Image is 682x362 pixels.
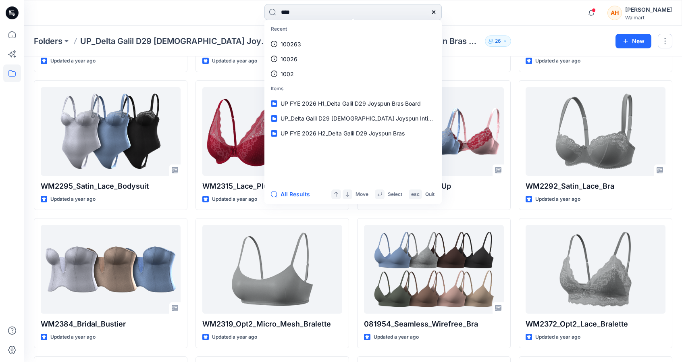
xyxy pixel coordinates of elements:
[535,333,580,341] p: Updated a year ago
[202,181,342,192] p: WM2315_Lace_Plunge
[266,96,440,111] a: UP FYE 2026 H1_Delta Galil D29 Joyspun Bras Board
[50,333,96,341] p: Updated a year ago
[271,189,315,199] button: All Results
[41,225,181,314] a: WM2384_Bridal_Bustier
[526,318,665,330] p: WM2372_Opt2_Lace_Bralette
[266,52,440,67] a: 10026
[281,115,444,122] span: UP_Delta Galil D29 [DEMOGRAPHIC_DATA] Joyspun Intimates
[266,37,440,52] a: 100263
[364,225,504,314] a: 081954_Seamless_Wirefree_Bra
[281,55,297,63] p: 10026
[607,6,622,20] div: AH
[41,318,181,330] p: WM2384_Bridal_Bustier
[364,318,504,330] p: 081954_Seamless_Wirefree_Bra
[281,40,301,48] p: 100263
[202,225,342,314] a: WM2319_Opt2_Micro_Mesh_Bralette
[50,57,96,65] p: Updated a year ago
[281,70,294,78] p: 1002
[535,195,580,204] p: Updated a year ago
[485,35,511,47] button: 26
[495,37,501,46] p: 26
[212,57,257,65] p: Updated a year ago
[411,190,420,199] p: esc
[50,195,96,204] p: Updated a year ago
[615,34,651,48] button: New
[41,181,181,192] p: WM2295_Satin_Lace_Bodysuit
[526,87,665,176] a: WM2292_Satin_Lace_Bra
[266,67,440,81] a: 1002
[266,126,440,141] a: UP FYE 2026 H2_Delta Galil D29 Joyspun Bras
[212,195,257,204] p: Updated a year ago
[356,190,368,199] p: Move
[202,318,342,330] p: WM2319_Opt2_Micro_Mesh_Bralette
[526,225,665,314] a: WM2372_Opt2_Lace_Bralette
[625,5,672,15] div: [PERSON_NAME]
[625,15,672,21] div: Walmart
[281,100,421,107] span: UP FYE 2026 H1_Delta Galil D29 Joyspun Bras Board
[535,57,580,65] p: Updated a year ago
[202,87,342,176] a: WM2315_Lace_Plunge
[41,87,181,176] a: WM2295_Satin_Lace_Bodysuit
[425,190,435,199] p: Quit
[266,81,440,96] p: Items
[266,111,440,126] a: UP_Delta Galil D29 [DEMOGRAPHIC_DATA] Joyspun Intimates
[34,35,62,47] a: Folders
[388,190,402,199] p: Select
[212,333,257,341] p: Updated a year ago
[266,22,440,37] p: Recent
[80,35,272,47] a: UP_Delta Galil D29 [DEMOGRAPHIC_DATA] Joyspun Intimates
[374,333,419,341] p: Updated a year ago
[281,130,405,137] span: UP FYE 2026 H2_Delta Galil D29 Joyspun Bras
[526,181,665,192] p: WM2292_Satin_Lace_Bra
